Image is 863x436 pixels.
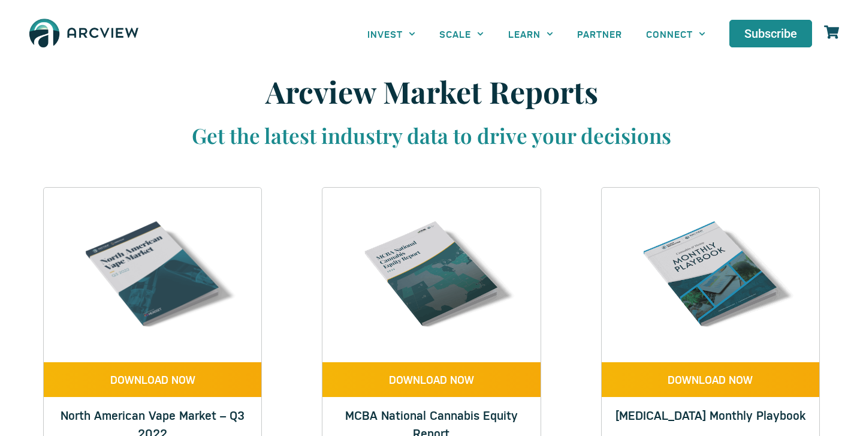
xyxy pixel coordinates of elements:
[496,20,565,47] a: LEARN
[110,374,195,385] span: DOWNLOAD NOW
[108,74,755,110] h1: Arcview Market Reports
[615,407,805,423] a: [MEDICAL_DATA] Monthly Playbook
[389,374,474,385] span: DOWNLOAD NOW
[108,122,755,149] h3: Get the latest industry data to drive your decisions
[24,12,144,56] img: The Arcview Group
[65,188,240,362] img: Q3 2022 VAPE REPORT
[729,20,812,47] a: Subscribe
[427,20,496,47] a: SCALE
[44,362,261,397] a: DOWNLOAD NOW
[322,362,540,397] a: DOWNLOAD NOW
[355,20,717,47] nav: Menu
[565,20,634,47] a: PARTNER
[602,362,819,397] a: DOWNLOAD NOW
[355,20,427,47] a: INVEST
[623,188,798,362] img: Cannabis & Hemp Monthly Playbook
[668,374,753,385] span: DOWNLOAD NOW
[634,20,717,47] a: CONNECT
[744,28,797,40] span: Subscribe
